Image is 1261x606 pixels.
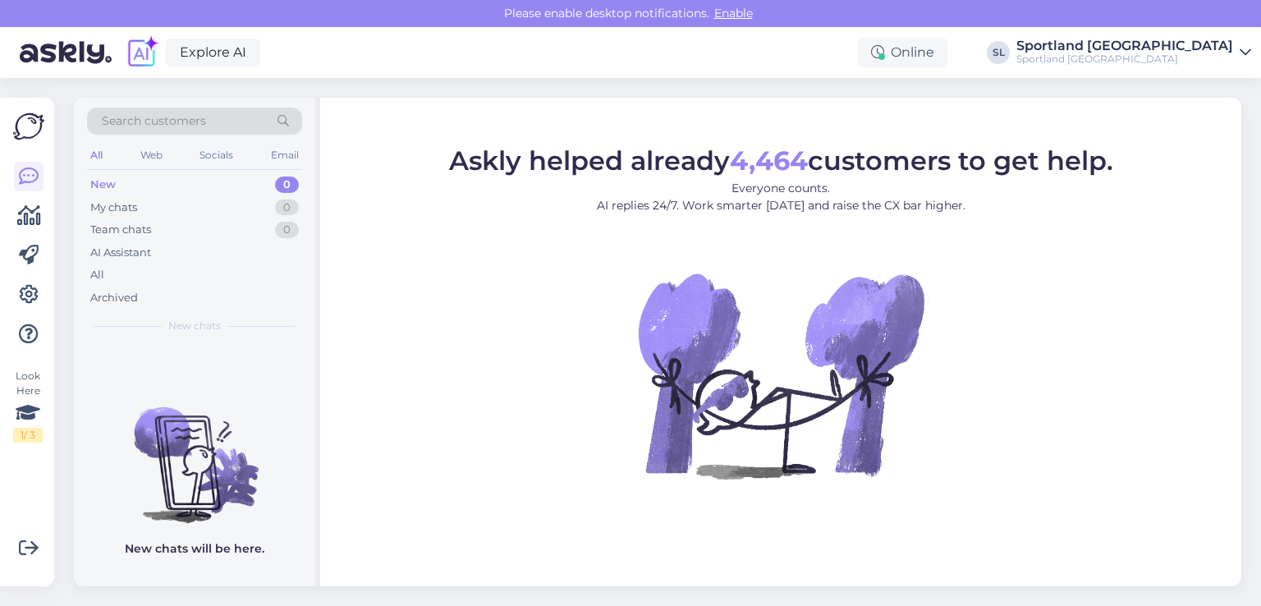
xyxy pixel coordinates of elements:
span: New chats [168,319,221,333]
img: explore-ai [125,35,159,70]
div: Sportland [GEOGRAPHIC_DATA] [1016,53,1233,66]
p: Everyone counts. AI replies 24/7. Work smarter [DATE] and raise the CX bar higher. [449,180,1113,214]
div: Online [858,38,947,67]
p: New chats will be here. [125,540,264,558]
div: Team chats [90,222,151,238]
img: No Chat active [633,227,929,523]
div: 1 / 3 [13,428,43,443]
span: Search customers [102,112,206,130]
img: No chats [74,378,315,526]
div: 0 [275,200,299,216]
div: Email [268,145,302,166]
div: Web [137,145,166,166]
a: Explore AI [166,39,260,67]
div: Look Here [13,369,43,443]
div: All [90,267,104,283]
a: Sportland [GEOGRAPHIC_DATA]Sportland [GEOGRAPHIC_DATA] [1016,39,1251,66]
div: Sportland [GEOGRAPHIC_DATA] [1016,39,1233,53]
div: AI Assistant [90,245,151,261]
div: 0 [275,177,299,193]
span: Enable [709,6,758,21]
div: All [87,145,106,166]
div: New [90,177,116,193]
img: Askly Logo [13,111,44,142]
div: Archived [90,290,138,306]
span: Askly helped already customers to get help. [449,145,1113,177]
div: SL [987,41,1010,64]
div: My chats [90,200,137,216]
b: 4,464 [730,145,808,177]
div: Socials [196,145,236,166]
div: 0 [275,222,299,238]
